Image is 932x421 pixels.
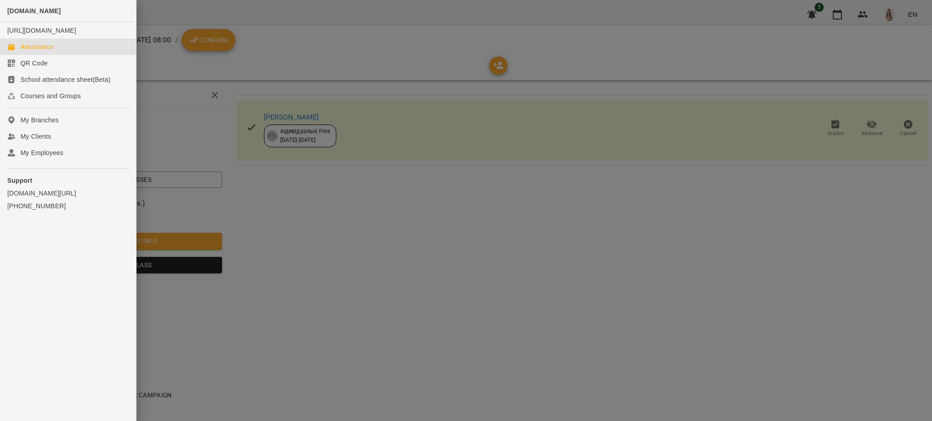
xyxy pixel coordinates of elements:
a: [URL][DOMAIN_NAME] [7,27,76,34]
a: [DOMAIN_NAME][URL] [7,189,129,198]
span: [DOMAIN_NAME] [7,7,61,15]
div: QR Code [20,59,48,68]
p: Support [7,176,129,185]
div: My Branches [20,115,59,125]
div: My Clients [20,132,51,141]
div: My Employees [20,148,63,157]
div: Courses and Groups [20,91,81,100]
a: [PHONE_NUMBER] [7,201,129,210]
div: Attendance [20,42,54,51]
div: School attendance sheet(Beta) [20,75,111,84]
